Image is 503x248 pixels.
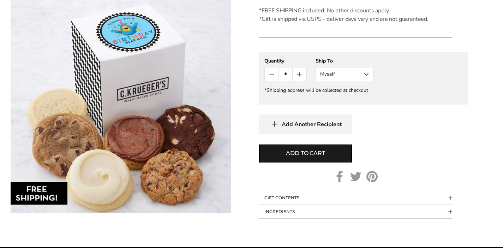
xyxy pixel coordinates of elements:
[265,67,279,81] button: Count minus
[334,171,345,182] a: Facebook
[259,114,352,134] button: Add Another Recipient
[259,205,452,218] button: Collapsible block button
[259,191,452,205] button: Collapsible block button
[282,121,342,128] span: Add Another Recipient
[279,67,292,81] input: Quantity
[316,58,373,64] div: Ship To
[293,67,306,81] button: Count plus
[259,15,452,23] div: *Gift is shipped via USPS - deliver days vary and are not guaranteed.
[264,87,462,94] div: *Shipping address will be collected at checkout
[6,221,73,242] iframe: Sign Up via Text for Offers
[366,171,378,182] a: Pinterest
[264,58,307,64] div: Quantity
[350,171,361,182] a: Twitter
[316,67,373,81] button: Myself
[286,149,325,158] span: Add to cart
[259,52,468,105] gfm-form: New recipient
[259,144,352,163] button: Add to cart
[259,6,452,15] div: *FREE SHIPPING included. No other discounts apply.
